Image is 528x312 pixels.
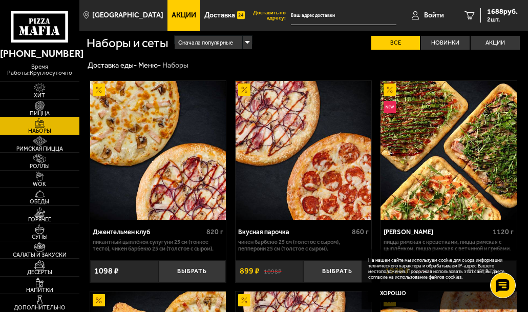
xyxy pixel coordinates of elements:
[158,260,226,282] button: Выбрать
[90,81,226,220] img: Джентельмен клуб
[384,101,396,113] img: Новинка
[178,35,233,51] span: Сначала популярные
[238,294,250,306] img: Акционный
[381,81,517,220] a: АкционныйНовинкаМама Миа
[88,60,137,70] a: Доставка еды-
[381,81,517,220] img: Мама Миа
[493,227,514,236] span: 1120 г
[93,294,105,306] img: Акционный
[172,12,196,19] span: Акции
[368,285,418,302] button: Хорошо
[206,227,223,236] span: 820 г
[487,16,518,23] span: 2 шт.
[236,81,372,220] a: АкционныйВкусная парочка
[138,60,161,70] a: Меню-
[90,81,226,220] a: АкционныйДжентельмен клуб
[93,84,105,96] img: Акционный
[384,84,396,96] img: Акционный
[238,84,250,96] img: Акционный
[238,239,368,252] p: Чикен Барбекю 25 см (толстое с сыром), Пепперони 25 см (толстое с сыром).
[240,267,260,275] span: 899 ₽
[94,267,119,275] span: 1098 ₽
[238,228,349,236] div: Вкусная парочка
[93,239,223,252] p: Пикантный цыплёнок сулугуни 25 см (тонкое тесто), Чикен Барбекю 25 см (толстое с сыром).
[291,6,396,25] input: Ваш адрес доставки
[471,36,519,50] label: Акции
[371,36,420,50] label: Все
[236,81,372,220] img: Вкусная парочка
[487,8,518,15] span: 1688 руб.
[424,12,444,19] span: Войти
[162,60,188,70] div: Наборы
[384,228,490,236] div: [PERSON_NAME]
[93,228,203,236] div: Джентельмен клуб
[368,257,506,280] p: На нашем сайте мы используем cookie для сбора информации технического характера и обрабатываем IP...
[237,9,245,21] img: 15daf4d41897b9f0e9f617042186c801.svg
[204,12,235,19] span: Доставка
[249,10,291,21] span: Доставить по адресу:
[421,36,470,50] label: Новинки
[87,37,168,49] h1: Наборы и сеты
[352,227,369,236] span: 860 г
[92,12,163,19] span: [GEOGRAPHIC_DATA]
[264,267,282,275] s: 1098 ₽
[384,239,514,252] p: Пицца Римская с креветками, Пицца Римская с цыплёнком, Пицца Римская с ветчиной и грибами.
[303,260,371,282] button: Выбрать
